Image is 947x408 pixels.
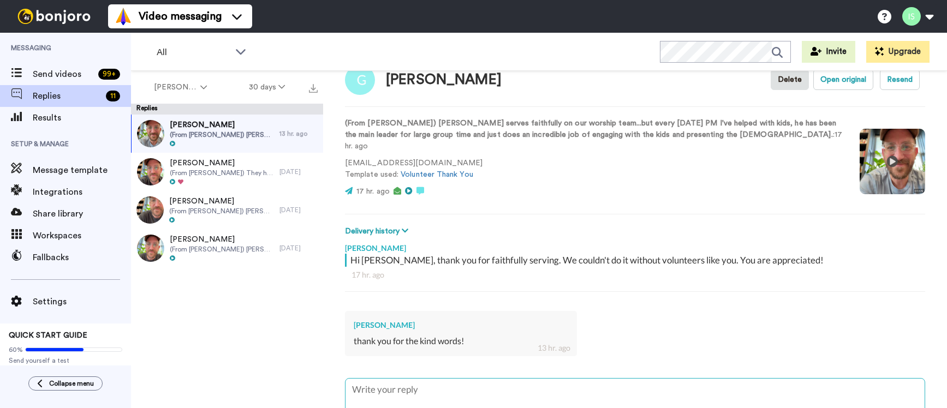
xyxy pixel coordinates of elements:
[136,196,164,224] img: 4aa59973-1efd-4ee4-a5aa-047a7d685344-thumb.jpg
[386,72,502,88] div: [PERSON_NAME]
[115,8,132,25] img: vm-color.svg
[345,65,375,95] img: Image of Aaron Garcia
[169,207,274,215] span: (From [PERSON_NAME]) [PERSON_NAME] LOVES serving. He will stand at our patio door when it is 100 ...
[98,69,120,80] div: 99 +
[9,332,87,339] span: QUICK START GUIDE
[345,225,412,237] button: Delivery history
[137,158,164,185] img: f9b4945b-543a-47c1-af25-5e766d82514b-thumb.jpg
[538,343,570,353] div: 13 hr. ago
[33,89,102,103] span: Replies
[131,153,323,191] a: [PERSON_NAME](From [PERSON_NAME]) They have served in SH, COL, Youth and conferences. They are a ...
[813,69,873,90] button: Open original
[345,119,836,139] strong: (From [PERSON_NAME]) [PERSON_NAME] serves faithfully on our worship team...but every [DATE] PM I'...
[139,9,222,24] span: Video messaging
[771,69,809,90] button: Delete
[137,235,164,262] img: 4d76ec47-d95f-4f34-9f63-3f9cf59704bf-thumb.jpg
[345,158,843,181] p: [EMAIL_ADDRESS][DOMAIN_NAME] Template used:
[309,84,318,93] img: export.svg
[170,169,274,177] span: (From [PERSON_NAME]) They have served in SH, COL, Youth and conferences. They are a huge add to o...
[354,335,568,347] div: thank you for the kind words!
[170,234,274,245] span: [PERSON_NAME]
[9,345,23,354] span: 60%
[13,9,95,24] img: bj-logo-header-white.svg
[33,68,94,81] span: Send videos
[170,119,274,130] span: [PERSON_NAME]
[306,79,321,95] button: Export all results that match these filters now.
[131,191,323,229] a: [PERSON_NAME](From [PERSON_NAME]) [PERSON_NAME] LOVES serving. He will stand at our patio door wh...
[33,111,131,124] span: Results
[157,46,230,59] span: All
[33,295,131,308] span: Settings
[131,229,323,267] a: [PERSON_NAME](From [PERSON_NAME]) [PERSON_NAME] has been dedicated to serving [GEOGRAPHIC_DATA] i...
[279,167,318,176] div: [DATE]
[356,188,390,195] span: 17 hr. ago
[33,229,131,242] span: Workspaces
[9,356,122,365] span: Send yourself a test
[352,269,919,280] div: 17 hr. ago
[350,254,922,267] div: Hi [PERSON_NAME], thank you for faithfully serving. We couldn't do it without volunteers like you...
[133,77,228,97] button: [PERSON_NAME]
[170,245,274,254] span: (From [PERSON_NAME]) [PERSON_NAME] has been dedicated to serving [GEOGRAPHIC_DATA] in production ...
[170,158,274,169] span: [PERSON_NAME]
[401,171,473,178] a: Volunteer Thank You
[106,91,120,101] div: 11
[169,196,274,207] span: [PERSON_NAME]
[154,82,198,93] span: [PERSON_NAME]
[279,206,318,214] div: [DATE]
[137,120,164,147] img: 502fdab9-f00a-4a28-bf9b-5a0a82f24489-thumb.jpg
[228,77,306,97] button: 30 days
[131,104,323,115] div: Replies
[279,129,318,138] div: 13 hr. ago
[345,118,843,152] p: : 17 hr. ago
[802,41,855,63] button: Invite
[33,207,131,220] span: Share library
[354,320,568,331] div: [PERSON_NAME]
[28,376,103,391] button: Collapse menu
[880,69,920,90] button: Resend
[33,185,131,199] span: Integrations
[49,379,94,388] span: Collapse menu
[170,130,274,139] span: (From [PERSON_NAME]) [PERSON_NAME] serves faithfully on our worship team...but every [DATE] PM I'...
[33,164,131,177] span: Message template
[33,251,131,264] span: Fallbacks
[279,244,318,253] div: [DATE]
[866,41,930,63] button: Upgrade
[345,237,925,254] div: [PERSON_NAME]
[131,115,323,153] a: [PERSON_NAME](From [PERSON_NAME]) [PERSON_NAME] serves faithfully on our worship team...but every...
